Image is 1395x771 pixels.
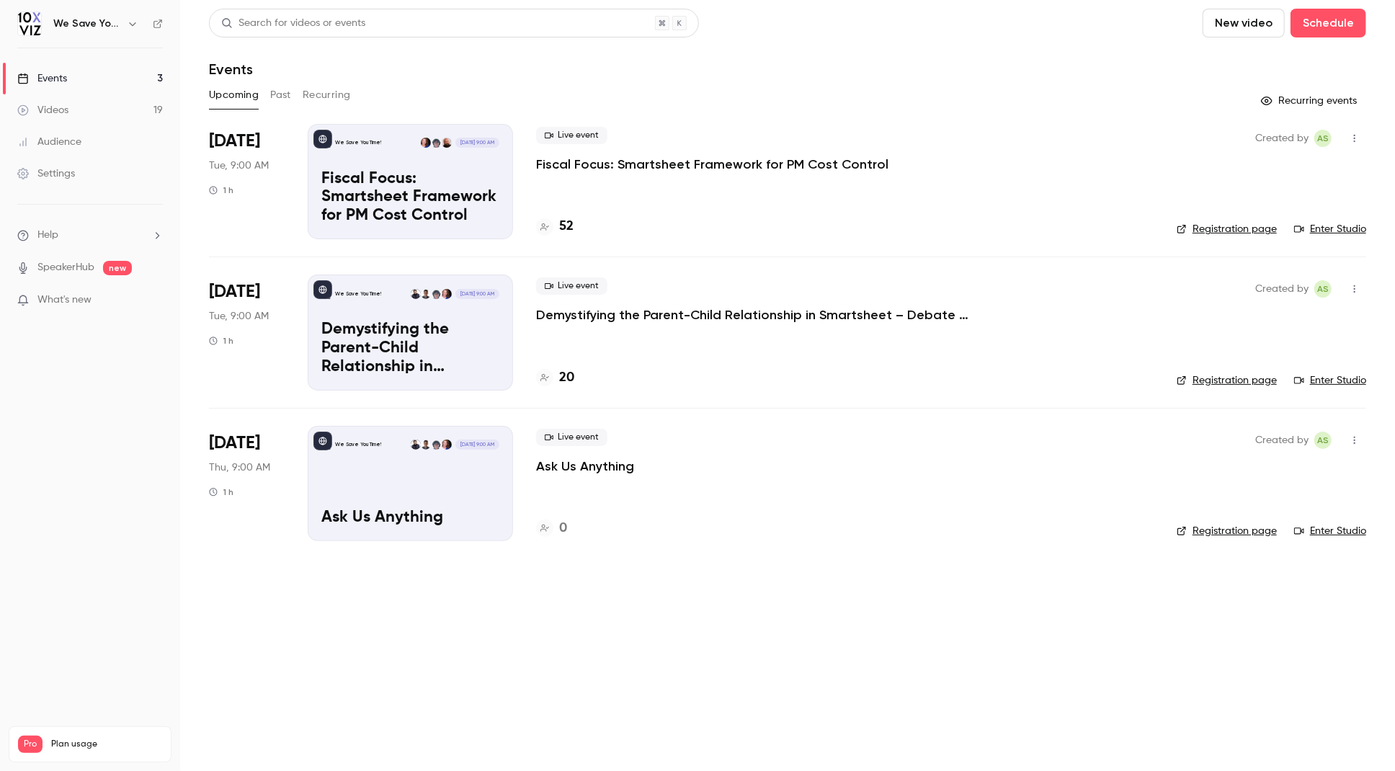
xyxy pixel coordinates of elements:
span: Help [37,228,58,243]
span: 19 [135,755,142,764]
button: New video [1203,9,1285,37]
div: Aug 12 Tue, 9:00 AM (America/Denver) [209,124,285,239]
h1: Events [209,61,253,78]
span: [DATE] 9:00 AM [455,138,499,148]
button: Past [270,84,291,107]
img: Ayelet Weiner [421,289,431,299]
span: Live event [536,429,607,446]
span: AS [1317,130,1329,147]
span: Created by [1255,130,1309,147]
img: Dustin Wise [411,289,421,299]
span: Ashley Sage [1314,432,1332,449]
img: Jennifer Jones [442,289,452,299]
img: We Save You Time! [18,12,41,35]
span: Ashley Sage [1314,280,1332,298]
span: Tue, 9:00 AM [209,159,269,173]
p: Ask Us Anything [321,509,499,527]
button: Schedule [1291,9,1366,37]
img: Dansong Wang [431,138,441,148]
a: Registration page [1177,222,1277,236]
h6: We Save You Time! [53,17,121,31]
span: Tue, 9:00 AM [209,309,269,324]
a: Enter Studio [1294,373,1366,388]
p: We Save You Time! [335,290,381,298]
p: Videos [18,753,45,766]
span: Plan usage [51,739,162,750]
span: new [103,261,132,275]
p: We Save You Time! [335,139,381,146]
span: [DATE] [209,130,260,153]
div: 1 h [209,486,233,498]
span: What's new [37,293,92,308]
a: Fiscal Focus: Smartsheet Framework for PM Cost Control [536,156,888,173]
span: Created by [1255,432,1309,449]
button: Upcoming [209,84,259,107]
div: Aug 21 Thu, 9:00 AM (America/Denver) [209,426,285,541]
a: Enter Studio [1294,222,1366,236]
button: Recurring events [1254,89,1366,112]
span: Pro [18,736,43,753]
a: 20 [536,368,574,388]
h4: 52 [559,217,574,236]
p: / 150 [135,753,162,766]
a: Demystifying the Parent-Child Relationship in Smartsheet – Debate at the Dinner Table [536,306,968,324]
div: 1 h [209,184,233,196]
span: Live event [536,277,607,295]
img: Jennifer Jones [421,138,431,148]
iframe: Noticeable Trigger [146,294,163,307]
div: Audience [17,135,81,149]
img: Dustin Wise [411,440,421,450]
span: Thu, 9:00 AM [209,460,270,475]
img: Dansong Wang [431,440,441,450]
a: Enter Studio [1294,524,1366,538]
span: AS [1317,280,1329,298]
span: Live event [536,127,607,144]
a: Fiscal Focus: Smartsheet Framework for PM Cost ControlWe Save You Time!Paul NewcomeDansong WangJe... [308,124,513,239]
img: Paul Newcome [442,138,452,148]
h4: 20 [559,368,574,388]
div: Settings [17,166,75,181]
img: Ayelet Weiner [421,440,431,450]
li: help-dropdown-opener [17,228,163,243]
button: Recurring [303,84,351,107]
span: Created by [1255,280,1309,298]
a: 52 [536,217,574,236]
p: Demystifying the Parent-Child Relationship in Smartsheet – Debate at the Dinner Table [321,321,499,376]
div: Videos [17,103,68,117]
div: Aug 19 Tue, 9:00 AM (America/Denver) [209,275,285,390]
a: SpeakerHub [37,260,94,275]
a: 0 [536,519,567,538]
a: Ask Us Anything [536,458,634,475]
span: [DATE] [209,280,260,303]
a: Registration page [1177,373,1277,388]
div: Events [17,71,67,86]
a: Demystifying the Parent-Child Relationship in Smartsheet – Debate at the Dinner Table We Save You... [308,275,513,390]
span: [DATE] [209,432,260,455]
span: AS [1317,432,1329,449]
span: [DATE] 9:00 AM [455,289,499,299]
span: Ashley Sage [1314,130,1332,147]
img: Dansong Wang [431,289,441,299]
img: Jennifer Jones [442,440,452,450]
h4: 0 [559,519,567,538]
div: 1 h [209,335,233,347]
div: Search for videos or events [221,16,365,31]
a: Registration page [1177,524,1277,538]
p: Fiscal Focus: Smartsheet Framework for PM Cost Control [321,170,499,226]
a: Ask Us AnythingWe Save You Time!Jennifer JonesDansong WangAyelet WeinerDustin Wise[DATE] 9:00 AMA... [308,426,513,541]
p: We Save You Time! [335,441,381,448]
span: [DATE] 9:00 AM [455,440,499,450]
